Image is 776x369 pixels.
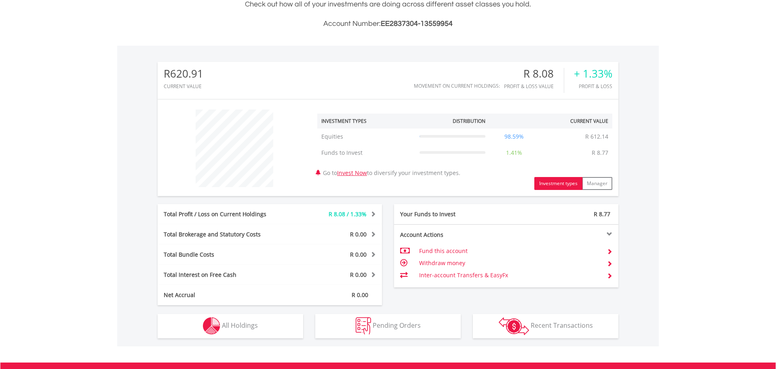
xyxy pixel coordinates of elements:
[394,231,506,239] div: Account Actions
[582,177,612,190] button: Manager
[504,68,564,80] div: R 8.08
[158,271,289,279] div: Total Interest on Free Cash
[317,114,415,129] th: Investment Types
[489,145,539,161] td: 1.41%
[531,321,593,330] span: Recent Transactions
[203,317,220,335] img: holdings-wht.png
[164,84,203,89] div: CURRENT VALUE
[419,257,601,269] td: Withdraw money
[350,230,367,238] span: R 0.00
[317,129,415,145] td: Equities
[317,145,415,161] td: Funds to Invest
[504,84,564,89] div: Profit & Loss Value
[373,321,421,330] span: Pending Orders
[352,291,368,299] span: R 0.00
[350,251,367,258] span: R 0.00
[453,118,485,124] div: Distribution
[419,269,601,281] td: Inter-account Transfers & EasyFx
[381,20,453,27] span: EE2837304-13559954
[158,314,303,338] button: All Holdings
[594,210,610,218] span: R 8.77
[315,314,461,338] button: Pending Orders
[534,177,582,190] button: Investment types
[329,210,367,218] span: R 8.08 / 1.33%
[158,291,289,299] div: Net Accrual
[414,83,500,89] div: Movement on Current Holdings:
[158,18,618,30] h3: Account Number:
[356,317,371,335] img: pending_instructions-wht.png
[337,169,367,177] a: Invest Now
[158,230,289,238] div: Total Brokerage and Statutory Costs
[473,314,618,338] button: Recent Transactions
[588,145,612,161] td: R 8.77
[394,210,506,218] div: Your Funds to Invest
[574,84,612,89] div: Profit & Loss
[419,245,601,257] td: Fund this account
[350,271,367,278] span: R 0.00
[222,321,258,330] span: All Holdings
[311,105,618,190] div: Go to to diversify your investment types.
[489,129,539,145] td: 98.59%
[581,129,612,145] td: R 612.14
[158,210,289,218] div: Total Profit / Loss on Current Holdings
[499,317,529,335] img: transactions-zar-wht.png
[538,114,612,129] th: Current Value
[574,68,612,80] div: + 1.33%
[158,251,289,259] div: Total Bundle Costs
[164,68,203,80] div: R620.91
